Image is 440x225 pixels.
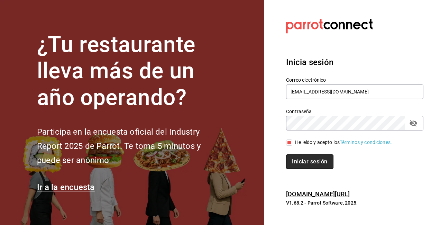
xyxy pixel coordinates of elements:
[37,182,95,192] a: Ir a la encuesta
[286,154,333,169] button: Iniciar sesión
[286,109,423,114] label: Contraseña
[37,31,224,111] h1: ¿Tu restaurante lleva más de un año operando?
[286,190,350,198] a: [DOMAIN_NAME][URL]
[295,139,392,146] div: He leído y acepto los
[340,139,392,145] a: Términos y condiciones.
[286,77,423,82] label: Correo electrónico
[286,56,423,69] h3: Inicia sesión
[286,84,423,99] input: Ingresa tu correo electrónico
[286,199,423,206] p: V1.68.2 - Parrot Software, 2025.
[37,125,224,167] h2: Participa en la encuesta oficial del Industry Report 2025 de Parrot. Te toma 5 minutos y puede se...
[407,117,419,129] button: passwordField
